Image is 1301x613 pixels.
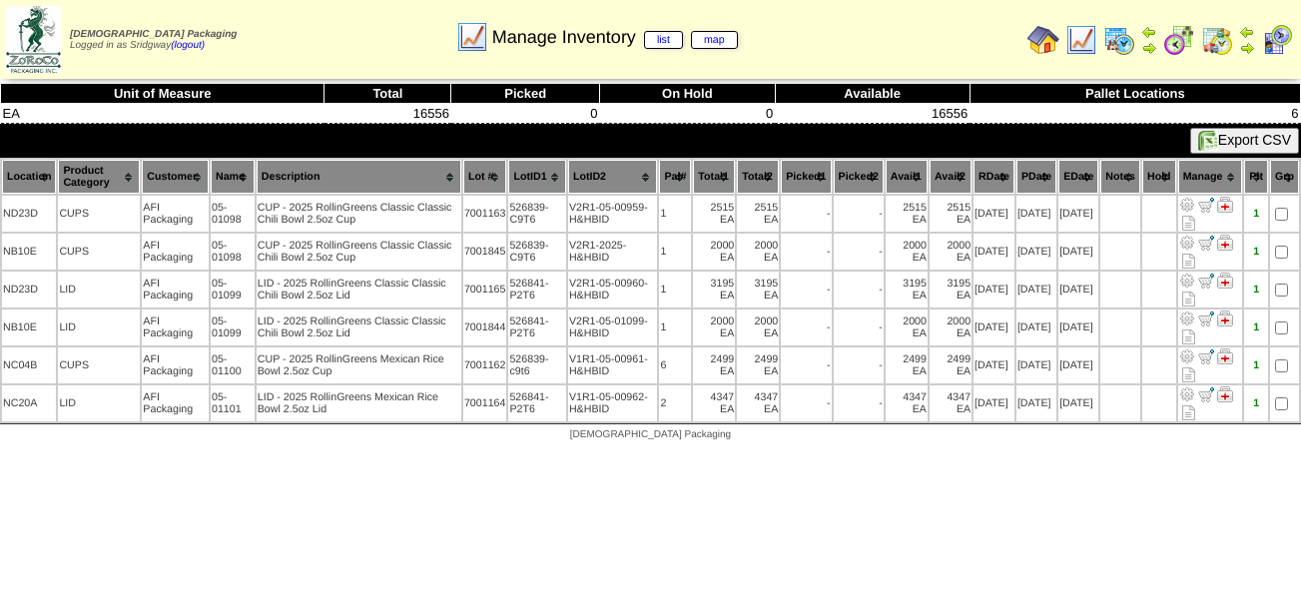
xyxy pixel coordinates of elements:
[737,272,779,307] td: 3195 EA
[211,347,255,383] td: 05-01100
[70,29,237,51] span: Logged in as Sridgway
[58,196,140,232] td: CUPS
[257,234,461,270] td: CUP - 2025 RollinGreens Classic Classic Chili Bowl 2.5oz Cup
[659,234,691,270] td: 1
[257,347,461,383] td: CUP - 2025 RollinGreens Mexican Rice Bowl 2.5oz Cup
[974,272,1014,307] td: [DATE]
[775,104,970,124] td: 16556
[1182,292,1195,306] i: Note
[568,385,658,421] td: V1R1-05-00962-H&HBID
[2,309,56,345] td: NB10E
[1245,397,1267,409] div: 1
[463,347,507,383] td: 7001162
[1141,40,1157,56] img: arrowright.gif
[211,196,255,232] td: 05-01098
[834,272,884,307] td: -
[1142,160,1176,194] th: Hold
[1198,197,1214,213] img: Move
[834,309,884,345] td: -
[1016,309,1056,345] td: [DATE]
[834,347,884,383] td: -
[1179,273,1195,289] img: Adjust
[886,196,928,232] td: 2515 EA
[1217,310,1233,326] img: Manage Hold
[737,196,779,232] td: 2515 EA
[1198,273,1214,289] img: Move
[1058,272,1098,307] td: [DATE]
[1239,40,1255,56] img: arrowright.gif
[257,385,461,421] td: LID - 2025 RollinGreens Mexican Rice Bowl 2.5oz Lid
[142,160,209,194] th: Customer
[737,234,779,270] td: 2000 EA
[211,234,255,270] td: 05-01098
[1182,329,1195,344] i: Note
[1244,160,1268,194] th: Plt
[974,234,1014,270] td: [DATE]
[974,347,1014,383] td: [DATE]
[781,385,831,421] td: -
[1179,386,1195,402] img: Adjust
[1016,196,1056,232] td: [DATE]
[834,196,884,232] td: -
[58,309,140,345] td: LID
[659,347,691,383] td: 6
[693,309,735,345] td: 2000 EA
[737,385,779,421] td: 4347 EA
[463,309,507,345] td: 7001844
[1239,24,1255,40] img: arrowleft.gif
[1016,272,1056,307] td: [DATE]
[1182,254,1195,269] i: Note
[1178,160,1243,194] th: Manage
[599,104,775,124] td: 0
[211,160,255,194] th: Name
[451,104,599,124] td: 0
[508,160,565,194] th: LotID1
[930,272,972,307] td: 3195 EA
[659,272,691,307] td: 1
[781,196,831,232] td: -
[6,6,61,73] img: zoroco-logo-small.webp
[568,347,658,383] td: V1R1-05-00961-H&HBID
[58,234,140,270] td: CUPS
[568,196,658,232] td: V2R1-05-00959-H&HBID
[974,160,1014,194] th: RDate
[659,196,691,232] td: 1
[693,347,735,383] td: 2499 EA
[142,196,209,232] td: AFI Packaging
[1058,234,1098,270] td: [DATE]
[463,272,507,307] td: 7001165
[508,309,565,345] td: 526841-P2T6
[1065,24,1097,56] img: line_graph.gif
[886,385,928,421] td: 4347 EA
[1016,347,1056,383] td: [DATE]
[693,272,735,307] td: 3195 EA
[691,31,738,49] a: map
[1163,24,1195,56] img: calendarblend.gif
[970,84,1300,104] th: Pallet Locations
[142,347,209,383] td: AFI Packaging
[1270,160,1299,194] th: Grp
[659,309,691,345] td: 1
[171,40,205,51] a: (logout)
[1245,359,1267,371] div: 1
[1217,235,1233,251] img: Manage Hold
[58,272,140,307] td: LID
[58,347,140,383] td: CUPS
[974,309,1014,345] td: [DATE]
[211,309,255,345] td: 05-01099
[644,31,683,49] a: list
[142,385,209,421] td: AFI Packaging
[2,385,56,421] td: NC20A
[568,272,658,307] td: V2R1-05-00960-H&HBID
[570,429,731,440] span: [DEMOGRAPHIC_DATA] Packaging
[886,234,928,270] td: 2000 EA
[659,385,691,421] td: 2
[834,234,884,270] td: -
[1245,246,1267,258] div: 1
[1179,235,1195,251] img: Adjust
[1,84,325,104] th: Unit of Measure
[1016,160,1056,194] th: PDate
[58,385,140,421] td: LID
[508,347,565,383] td: 526839-c9t6
[1182,367,1195,382] i: Note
